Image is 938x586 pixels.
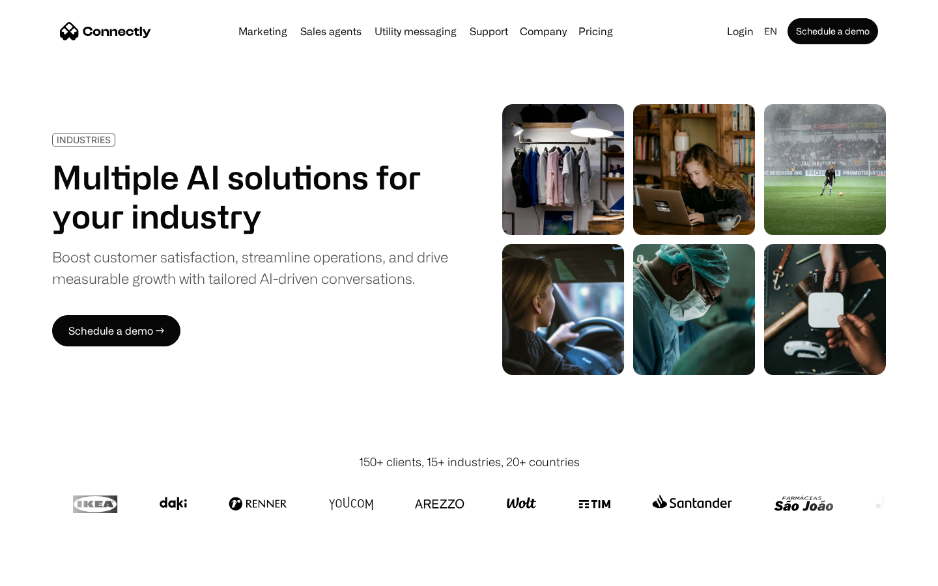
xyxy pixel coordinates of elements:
h1: Multiple AI solutions for your industry [52,158,448,236]
a: Login [722,22,759,40]
div: 150+ clients, 15+ industries, 20+ countries [359,453,580,471]
a: Schedule a demo → [52,315,180,346]
a: Pricing [573,26,618,36]
a: Support [464,26,513,36]
a: Sales agents [295,26,367,36]
div: en [764,22,777,40]
div: INDUSTRIES [57,135,111,145]
a: Utility messaging [369,26,462,36]
a: Schedule a demo [788,18,878,44]
aside: Language selected: English [13,562,78,581]
div: Company [520,22,567,40]
a: Marketing [233,26,292,36]
ul: Language list [26,563,78,581]
div: Boost customer satisfaction, streamline operations, and drive measurable growth with tailored AI-... [52,246,448,289]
